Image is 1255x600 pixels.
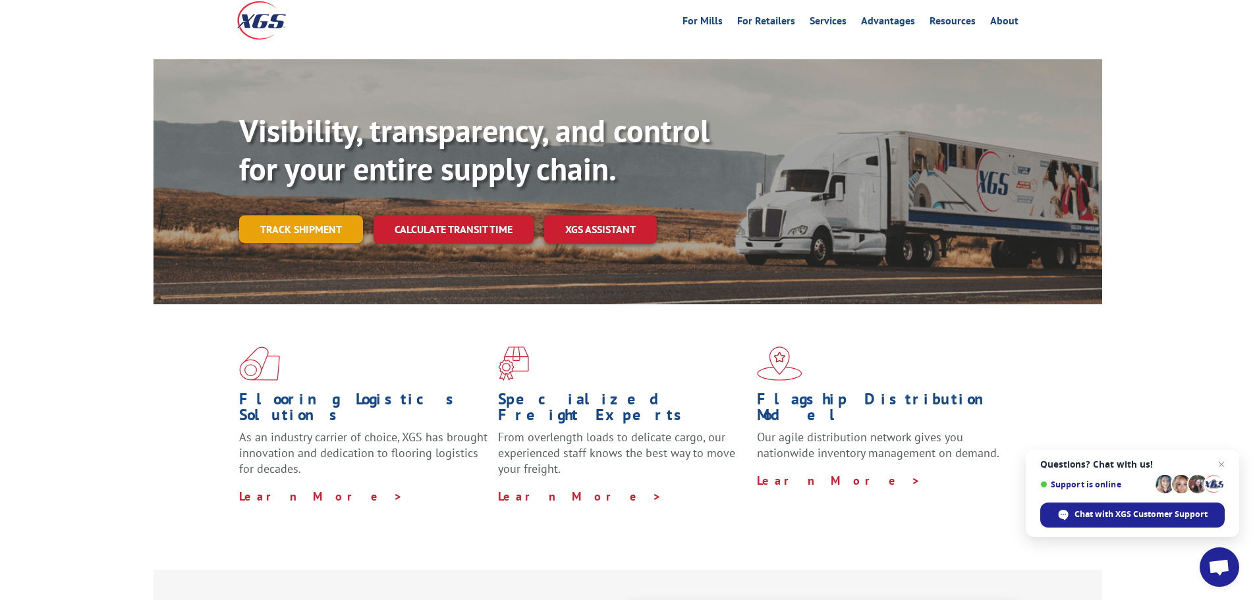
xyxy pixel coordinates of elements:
[498,346,529,381] img: xgs-icon-focused-on-flooring-red
[239,346,280,381] img: xgs-icon-total-supply-chain-intelligence-red
[757,473,921,488] a: Learn More >
[757,391,1006,429] h1: Flagship Distribution Model
[1213,456,1229,472] span: Close chat
[683,16,723,30] a: For Mills
[737,16,795,30] a: For Retailers
[498,429,747,488] p: From overlength loads to delicate cargo, our experienced staff knows the best way to move your fr...
[239,391,488,429] h1: Flooring Logistics Solutions
[498,489,662,504] a: Learn More >
[1040,479,1151,489] span: Support is online
[1040,459,1225,470] span: Questions? Chat with us!
[990,16,1018,30] a: About
[498,391,747,429] h1: Specialized Freight Experts
[239,215,363,243] a: Track shipment
[757,429,999,460] span: Our agile distribution network gives you nationwide inventory management on demand.
[1200,547,1239,587] div: Open chat
[930,16,976,30] a: Resources
[810,16,847,30] a: Services
[239,489,403,504] a: Learn More >
[861,16,915,30] a: Advantages
[544,215,657,244] a: XGS ASSISTANT
[757,346,802,381] img: xgs-icon-flagship-distribution-model-red
[239,429,488,476] span: As an industry carrier of choice, XGS has brought innovation and dedication to flooring logistics...
[1074,508,1208,520] span: Chat with XGS Customer Support
[374,215,534,244] a: Calculate transit time
[239,110,710,189] b: Visibility, transparency, and control for your entire supply chain.
[1040,503,1225,528] div: Chat with XGS Customer Support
